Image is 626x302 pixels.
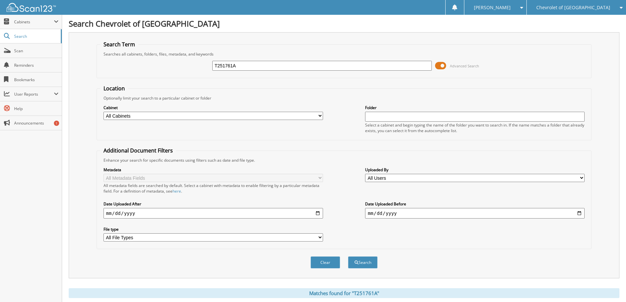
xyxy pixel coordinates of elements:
[14,48,58,54] span: Scan
[7,3,56,12] img: scan123-logo-white.svg
[14,34,58,39] span: Search
[14,77,58,82] span: Bookmarks
[104,167,323,173] label: Metadata
[104,183,323,194] div: All metadata fields are searched by default. Select a cabinet with metadata to enable filtering b...
[54,121,59,126] div: 1
[365,105,585,110] label: Folder
[474,6,511,10] span: [PERSON_NAME]
[536,6,610,10] span: Chevrolet of [GEOGRAPHIC_DATA]
[173,188,181,194] a: here
[100,51,588,57] div: Searches all cabinets, folders, files, metadata, and keywords
[365,122,585,133] div: Select a cabinet and begin typing the name of the folder you want to search in. If the name match...
[365,201,585,207] label: Date Uploaded Before
[14,106,58,111] span: Help
[14,91,54,97] span: User Reports
[14,120,58,126] span: Announcements
[104,208,323,219] input: start
[450,63,479,68] span: Advanced Search
[104,201,323,207] label: Date Uploaded After
[100,157,588,163] div: Enhance your search for specific documents using filters such as date and file type.
[69,288,619,298] div: Matches found for "T251761A"
[69,18,619,29] h1: Search Chevrolet of [GEOGRAPHIC_DATA]
[100,85,128,92] legend: Location
[100,147,176,154] legend: Additional Document Filters
[348,256,378,268] button: Search
[100,41,138,48] legend: Search Term
[104,105,323,110] label: Cabinet
[14,62,58,68] span: Reminders
[365,167,585,173] label: Uploaded By
[311,256,340,268] button: Clear
[14,19,54,25] span: Cabinets
[365,208,585,219] input: end
[100,95,588,101] div: Optionally limit your search to a particular cabinet or folder
[104,226,323,232] label: File type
